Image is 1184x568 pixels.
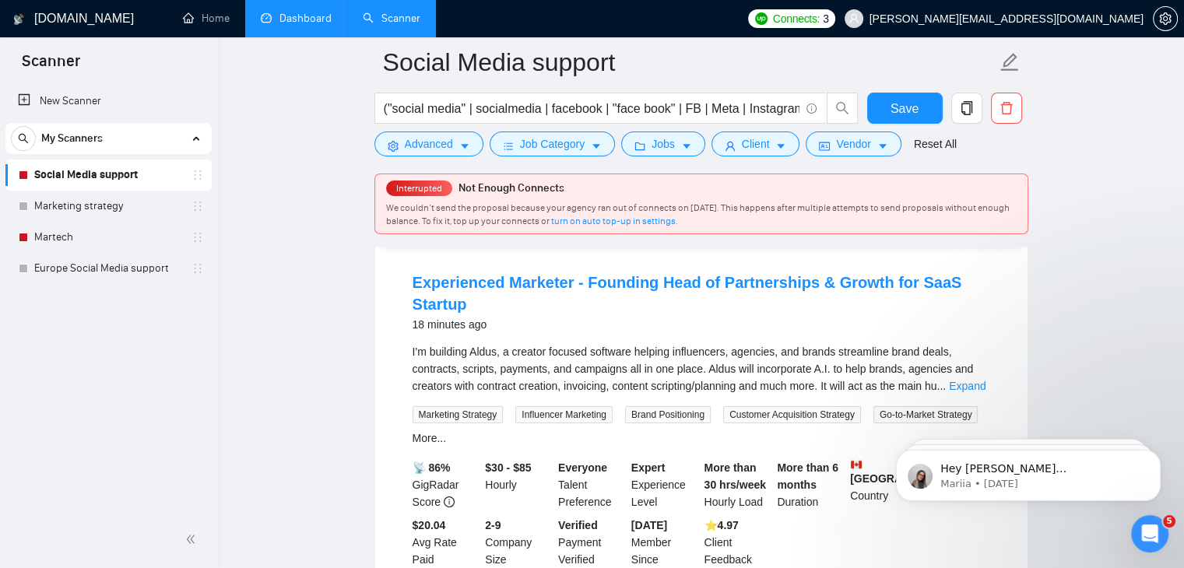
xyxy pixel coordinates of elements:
a: Martech [34,222,182,253]
span: ... [936,380,946,392]
span: Interrupted [392,183,447,194]
button: idcardVendorcaret-down [806,131,901,156]
a: setting [1153,12,1178,25]
span: Job Category [520,135,585,153]
a: Europe Social Media support [34,253,182,284]
div: Talent Preference [555,459,628,510]
iframe: Intercom live chat [1131,515,1168,552]
div: Country [847,459,920,510]
a: New Scanner [18,86,199,117]
button: search [827,93,858,124]
span: holder [191,262,204,275]
span: My Scanners [41,123,103,154]
b: ⭐️ 4.97 [704,519,739,531]
b: [DATE] [631,519,667,531]
div: Client Feedback [701,517,775,568]
a: Experienced Marketer - Founding Head of Partnerships & Growth for SaaS Startup [413,274,962,313]
div: Payment Verified [555,517,628,568]
div: Hourly Load [701,459,775,510]
span: setting [388,140,399,152]
a: dashboardDashboard [261,12,332,25]
span: Scanner [9,50,93,82]
input: Search Freelance Jobs... [384,99,799,118]
a: More... [413,432,447,444]
span: Influencer Marketing [515,406,613,423]
button: userClientcaret-down [711,131,800,156]
span: bars [503,140,514,152]
b: $20.04 [413,519,446,531]
img: upwork-logo.png [755,12,768,25]
b: Verified [558,519,598,531]
b: 📡 86% [413,461,451,474]
div: I'm building Aldus, a creator focused software helping influencers, agencies, and brands streamli... [413,343,990,394]
a: Reset All [914,135,957,153]
span: caret-down [459,140,470,152]
b: Expert [631,461,666,474]
span: search [827,101,857,115]
span: Save [891,99,919,118]
span: edit [1000,52,1020,72]
span: user [848,13,859,24]
span: Advanced [405,135,453,153]
span: holder [191,200,204,212]
span: Jobs [652,135,675,153]
span: info-circle [444,496,455,507]
span: 5 [1163,515,1175,528]
a: homeHome [183,12,230,25]
b: Everyone [558,461,607,474]
span: caret-down [877,140,888,152]
div: 18 minutes ago [413,315,990,334]
span: Client [742,135,770,153]
span: Customer Acquisition Strategy [723,406,861,423]
iframe: Intercom notifications message [873,417,1184,526]
button: Save [867,93,943,124]
img: logo [13,7,24,32]
div: Member Since [628,517,701,568]
span: Brand Positioning [625,406,711,423]
span: copy [952,101,982,115]
span: folder [634,140,645,152]
span: Go-to-Market Strategy [873,406,978,423]
span: 3 [823,10,829,27]
a: searchScanner [363,12,420,25]
span: caret-down [681,140,692,152]
span: double-left [185,531,201,547]
b: More than 6 months [777,461,838,491]
input: Scanner name... [383,43,996,82]
span: Marketing Strategy [413,406,504,423]
span: delete [992,101,1021,115]
span: user [725,140,736,152]
div: GigRadar Score [409,459,483,510]
b: More than 30 hrs/week [704,461,766,491]
div: Avg Rate Paid [409,517,483,568]
div: Experience Level [628,459,701,510]
a: Marketing strategy [34,191,182,222]
span: holder [191,231,204,244]
b: $30 - $85 [485,461,531,474]
button: settingAdvancedcaret-down [374,131,483,156]
li: My Scanners [5,123,212,284]
span: Vendor [836,135,870,153]
span: holder [191,169,204,181]
span: info-circle [806,103,817,114]
img: 🇨🇦 [851,459,862,470]
li: New Scanner [5,86,212,117]
span: Connects: [773,10,820,27]
span: caret-down [775,140,786,152]
b: [GEOGRAPHIC_DATA] [850,459,967,485]
button: barsJob Categorycaret-down [490,131,615,156]
span: search [12,133,35,144]
div: Hourly [482,459,555,510]
button: copy [951,93,982,124]
button: delete [991,93,1022,124]
div: Company Size [482,517,555,568]
a: Expand [949,380,985,392]
button: search [11,126,36,151]
button: setting [1153,6,1178,31]
a: Social Media support [34,160,182,191]
a: turn on auto top-up in settings. [551,216,678,226]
